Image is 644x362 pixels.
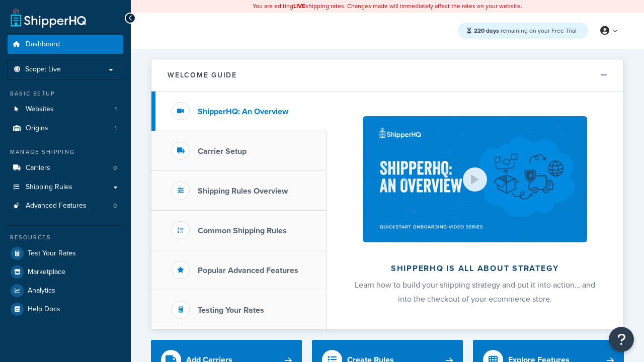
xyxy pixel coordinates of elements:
[8,178,123,197] a: Shipping Rules
[26,183,72,192] span: Shipping Rules
[113,202,117,210] span: 0
[363,116,587,242] img: ShipperHQ is all about strategy
[8,159,123,177] a: Carriers0
[293,2,305,11] b: LIVE
[26,202,87,210] span: Advanced Features
[28,305,60,314] span: Help Docs
[198,147,247,156] h3: Carrier Setup
[609,327,634,352] button: Open Resource Center
[8,282,123,300] a: Analytics
[26,105,54,114] span: Websites
[28,249,76,258] span: Test Your Rates
[8,89,123,98] div: Basic Setup
[28,287,55,295] span: Analytics
[8,197,123,215] a: Advanced Features0
[26,164,50,172] span: Carriers
[474,26,577,35] span: remaining on your Free Trial
[198,266,298,275] h3: Popular Advanced Features
[198,107,288,116] h3: ShipperHQ: An Overview
[198,306,264,315] h3: Testing Your Rates
[168,71,237,79] h2: Welcome Guide
[28,268,65,277] span: Marketplace
[26,40,60,49] span: Dashboard
[8,100,123,119] a: Websites1
[151,59,623,92] button: Welcome Guide
[115,124,117,133] span: 1
[355,279,595,305] span: Learn how to build your shipping strategy and put it into action… and into the checkout of your e...
[113,164,117,172] span: 0
[8,244,123,262] a: Test Your Rates
[8,197,123,215] li: Advanced Features
[353,264,597,273] h2: ShipperHQ is all about strategy
[26,124,48,133] span: Origins
[8,35,123,54] a: Dashboard
[8,233,123,242] div: Resources
[8,119,123,138] li: Origins
[198,226,287,235] h3: Common Shipping Rules
[8,300,123,318] a: Help Docs
[8,100,123,119] li: Websites
[8,263,123,281] a: Marketplace
[8,119,123,138] a: Origins1
[25,65,61,74] span: Scope: Live
[8,159,123,177] li: Carriers
[198,187,288,196] h3: Shipping Rules Overview
[474,26,499,35] strong: 220 days
[8,148,123,156] div: Manage Shipping
[115,105,117,114] span: 1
